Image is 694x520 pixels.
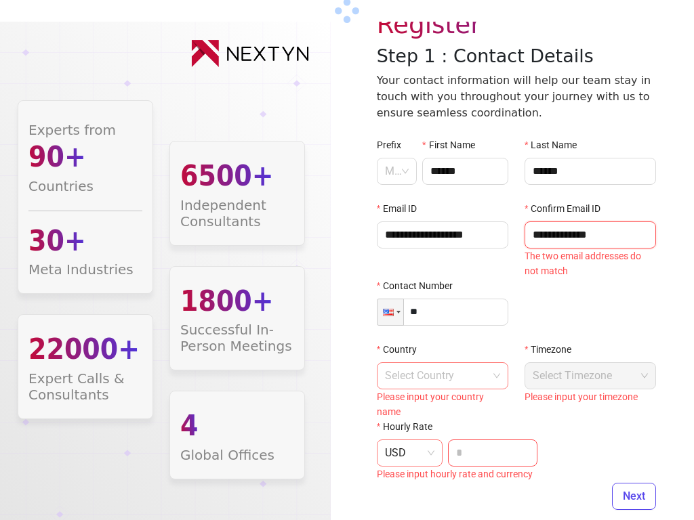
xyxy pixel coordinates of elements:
h4: Independent Consultants [180,197,294,230]
div: United States: + 1 [377,299,403,325]
input: Last Name [525,158,656,185]
input: First Name [422,158,508,185]
h4: Meta Industries [28,261,142,278]
input: Email ID [377,221,508,248]
label: Last Name [525,137,577,152]
div: Please input hourly rate and currency [377,467,657,481]
h1: 4 [180,410,198,443]
label: Email ID [377,201,417,216]
div: The two email addresses do not match [525,248,656,278]
span: Next [623,488,645,504]
h1: 22000+ [28,333,140,367]
div: Please input your timezone [525,389,656,404]
h4: Experts from [28,122,142,138]
label: Prefix [377,137,401,152]
h4: Successful In-Person Meetings [180,322,294,354]
label: Confirm Email ID [525,201,600,216]
label: First Name [422,137,474,152]
h4: Global Offices [180,447,294,463]
label: Hourly Rate [377,419,432,434]
span: USD [385,440,434,466]
button: Next [612,483,656,510]
h1: Register [377,9,657,40]
label: Contact Number [377,278,453,293]
input: Confirm Email ID [525,221,656,248]
h1: 30+ [28,224,86,258]
img: NX19.287fe7332edddbc5c0fc.png [185,26,321,81]
input: Country [385,363,500,389]
label: Timezone [525,342,571,357]
h3: Step 1 : Contact Details [377,45,657,67]
input: Timezone [533,363,648,389]
h1: 90+ [28,141,86,175]
label: Country [377,342,417,357]
p: Your contact information will help our team stay in touch with you throughout your journey with u... [377,72,657,121]
h1: 1800+ [180,284,274,318]
div: Please input your country name [377,389,508,419]
h1: 6500+ [180,160,274,194]
h4: Expert Calls & Consultants [28,370,142,403]
h4: Countries [28,178,142,194]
